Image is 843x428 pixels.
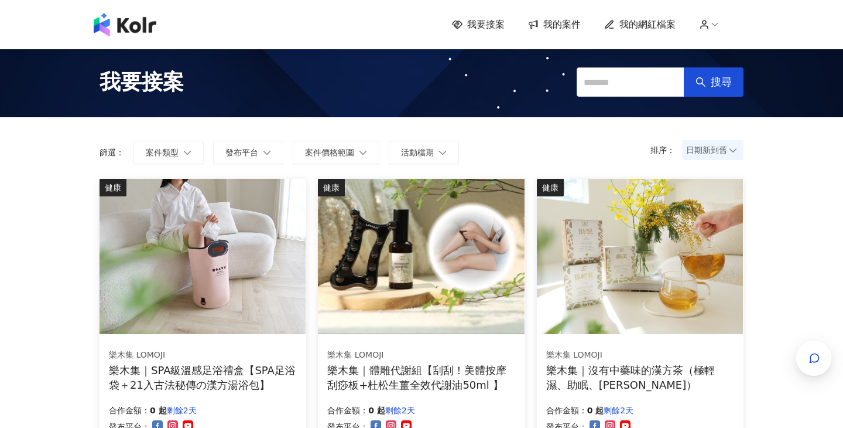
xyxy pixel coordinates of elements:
span: 我的網紅檔案 [619,18,676,31]
img: logo [94,13,156,36]
p: 剩餘2天 [604,403,633,417]
div: 健康 [318,179,345,196]
p: 合作金額： [546,403,587,417]
button: 發布平台 [213,141,283,164]
p: 篩選： [100,148,124,157]
button: 活動檔期 [389,141,459,164]
p: 合作金額： [109,403,150,417]
a: 我的案件 [528,18,581,31]
div: 健康 [537,179,564,196]
div: 樂木集｜SPA級溫感足浴禮盒【SPA足浴袋＋21入古法秘傳の漢方湯浴包】 [109,363,297,392]
p: 0 起 [150,403,167,417]
p: 剩餘2天 [167,403,197,417]
button: 搜尋 [684,67,743,97]
div: 樂木集 LOMOJI [327,349,515,361]
div: 樂木集 LOMOJI [546,349,734,361]
button: 案件類型 [133,141,204,164]
p: 排序： [650,145,682,155]
div: 樂木集 LOMOJI [109,349,296,361]
div: 樂木集｜沒有中藥味的漢方茶（極輕濕、助眠、[PERSON_NAME]） [546,363,734,392]
button: 案件價格範圍 [293,141,379,164]
a: 我要接案 [452,18,505,31]
span: search [695,77,706,87]
p: 合作金額： [327,403,368,417]
span: 我要接案 [100,67,184,97]
p: 剩餘2天 [385,403,415,417]
img: 樂木集｜沒有中藥味的漢方茶（極輕濕、助眠、亮妍） [537,179,743,334]
span: 日期新到舊 [686,141,739,159]
span: 案件價格範圍 [305,148,354,157]
img: 體雕代謝組【刮刮！美體按摩刮痧板+杜松生薑全效代謝油50ml 】 [318,179,524,334]
span: 發布平台 [225,148,258,157]
span: 案件類型 [146,148,179,157]
span: 搜尋 [711,76,732,89]
span: 我要接案 [467,18,505,31]
span: 我的案件 [543,18,581,31]
img: SPA級溫感足浴禮盒【SPA足浴袋＋21入古法秘傳の漢方湯浴包】 [100,179,306,334]
a: 我的網紅檔案 [604,18,676,31]
span: 活動檔期 [401,148,434,157]
p: 0 起 [368,403,385,417]
div: 健康 [100,179,126,196]
div: 樂木集｜體雕代謝組【刮刮！美體按摩刮痧板+杜松生薑全效代謝油50ml 】 [327,363,515,392]
p: 0 起 [587,403,604,417]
